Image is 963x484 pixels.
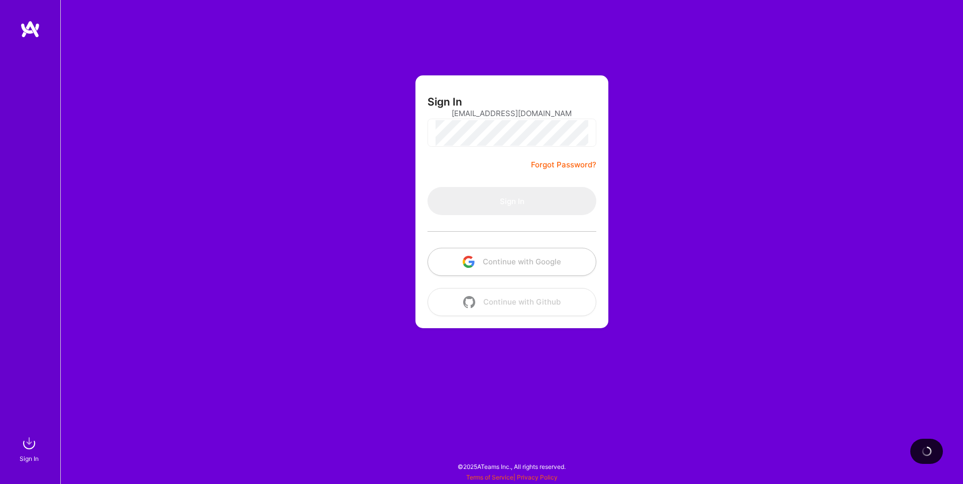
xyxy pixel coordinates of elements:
[466,473,558,481] span: |
[20,453,39,464] div: Sign In
[452,101,572,126] input: Email...
[922,446,932,456] img: loading
[466,473,513,481] a: Terms of Service
[427,187,596,215] button: Sign In
[60,454,963,479] div: © 2025 ATeams Inc., All rights reserved.
[517,473,558,481] a: Privacy Policy
[20,20,40,38] img: logo
[463,296,475,308] img: icon
[19,433,39,453] img: sign in
[427,95,462,108] h3: Sign In
[463,256,475,268] img: icon
[21,433,39,464] a: sign inSign In
[427,288,596,316] button: Continue with Github
[531,159,596,171] a: Forgot Password?
[427,248,596,276] button: Continue with Google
